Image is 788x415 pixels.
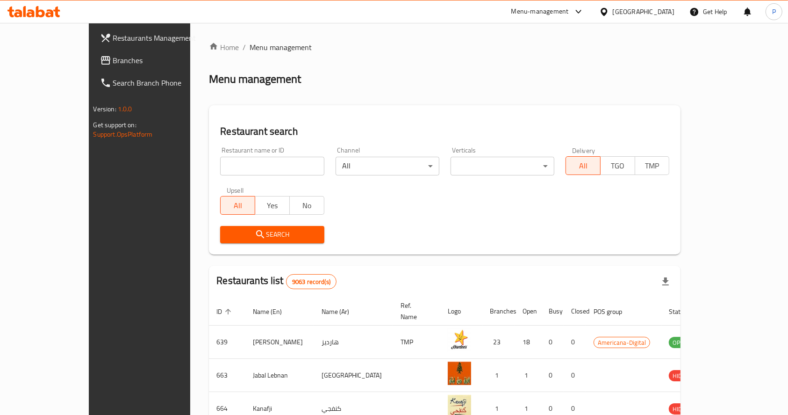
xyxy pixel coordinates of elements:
[93,128,153,140] a: Support.OpsPlatform
[635,156,670,175] button: TMP
[209,42,239,53] a: Home
[209,326,245,359] td: 639
[118,103,132,115] span: 1.0.0
[216,274,337,289] h2: Restaurants list
[93,49,221,72] a: Branches
[564,297,586,326] th: Closed
[613,7,674,17] div: [GEOGRAPHIC_DATA]
[113,77,213,88] span: Search Branch Phone
[572,147,595,153] label: Delivery
[224,199,251,212] span: All
[253,306,294,317] span: Name (En)
[287,277,336,286] span: 9063 record(s)
[209,359,245,392] td: 663
[541,326,564,359] td: 0
[93,119,136,131] span: Get support on:
[245,326,314,359] td: [PERSON_NAME]
[604,159,631,173] span: TGO
[286,274,337,289] div: Total records count
[594,306,634,317] span: POS group
[294,199,321,212] span: No
[772,7,776,17] span: P
[669,337,692,348] span: OPEN
[482,326,515,359] td: 23
[482,297,515,326] th: Branches
[482,359,515,392] td: 1
[393,326,440,359] td: TMP
[322,306,361,317] span: Name (Ar)
[669,371,697,381] span: HIDDEN
[570,159,597,173] span: All
[220,226,324,243] button: Search
[511,6,569,17] div: Menu-management
[93,103,116,115] span: Version:
[515,326,541,359] td: 18
[451,157,554,175] div: ​
[440,297,482,326] th: Logo
[448,328,471,352] img: Hardee's
[259,199,286,212] span: Yes
[220,124,669,138] h2: Restaurant search
[401,300,429,322] span: Ref. Name
[243,42,246,53] li: /
[594,337,650,348] span: Americana-Digital
[255,196,290,215] button: Yes
[228,229,316,240] span: Search
[289,196,324,215] button: No
[93,72,221,94] a: Search Branch Phone
[336,157,439,175] div: All
[564,359,586,392] td: 0
[541,297,564,326] th: Busy
[669,306,699,317] span: Status
[448,362,471,385] img: Jabal Lebnan
[566,156,601,175] button: All
[113,32,213,44] span: Restaurants Management
[515,359,541,392] td: 1
[564,326,586,359] td: 0
[600,156,635,175] button: TGO
[314,326,393,359] td: هارديز
[220,157,324,175] input: Search for restaurant name or ID..
[639,159,666,173] span: TMP
[209,72,301,87] h2: Menu management
[93,27,221,49] a: Restaurants Management
[654,270,677,293] div: Export file
[216,306,234,317] span: ID
[113,55,213,66] span: Branches
[541,359,564,392] td: 0
[250,42,312,53] span: Menu management
[209,42,681,53] nav: breadcrumb
[227,187,244,193] label: Upsell
[669,404,697,415] span: HIDDEN
[515,297,541,326] th: Open
[220,196,255,215] button: All
[314,359,393,392] td: [GEOGRAPHIC_DATA]
[245,359,314,392] td: Jabal Lebnan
